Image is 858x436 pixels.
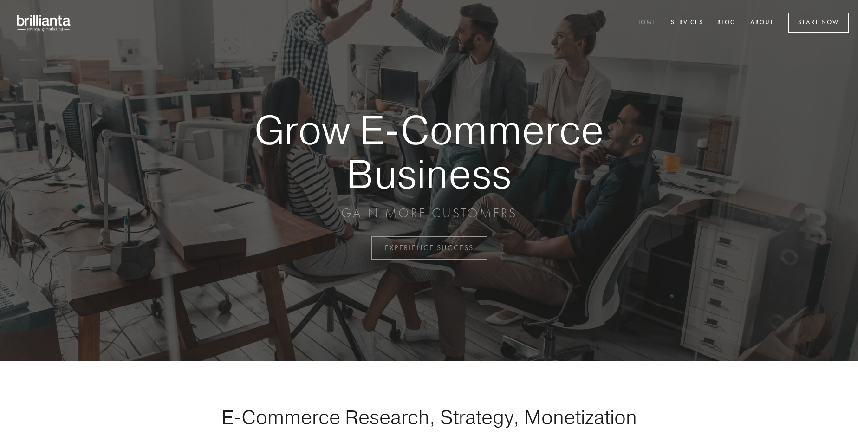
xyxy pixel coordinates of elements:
strong: Grow E-Commerce Business [222,108,636,195]
h1: E-Commerce Research, Strategy, Monetization [192,405,666,429]
a: EXPERIENCE SUCCESS [371,236,487,260]
p: GAIN MORE CUSTOMERS [222,205,636,221]
a: Start Now [788,13,849,33]
a: Services [665,15,709,31]
a: Blog [711,15,742,31]
img: brillianta - research, strategy, marketing [9,9,79,36]
a: About [744,15,780,31]
a: Home [630,15,663,31]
